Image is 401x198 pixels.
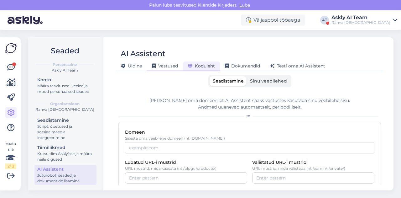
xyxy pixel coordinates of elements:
label: Domeen [125,129,145,136]
div: 2 / 3 [5,163,16,169]
div: [PERSON_NAME] oma domeen, et AI Assistent saaks vastustes kasutada sinu veebilehe sisu. Andmed uu... [118,97,381,110]
div: Seadistamine [37,117,94,124]
div: AT [320,16,329,24]
p: URL mustrid, mida kaasata (nt /blog/, /products/) [125,166,247,171]
a: AI AssistentJuturoboti seaded ja dokumentide lisamine [34,165,96,185]
div: Script, õpetused ja sotsiaalmeedia integreerimine [37,124,94,141]
div: Väljaspool tööaega [241,14,305,26]
div: Vaata siia [5,141,16,169]
div: Juturoboti seaded ja dokumentide lisamine [37,173,94,184]
div: Rahva [DEMOGRAPHIC_DATA] [33,107,96,112]
label: Lubatud URL-i mustrid [125,159,176,166]
div: Määra teavitused, keeled ja muud personaalsed seaded [37,83,94,94]
div: Konto [37,77,94,83]
h2: Seaded [33,45,96,57]
input: Enter pattern [256,174,370,181]
span: Seadistamine [213,78,244,84]
span: Vastused [152,63,178,69]
span: Sinu veebilehed [250,78,287,84]
span: Koduleht [188,63,215,69]
span: Dokumendid [225,63,260,69]
p: URL mustrid, mida välistada (nt /admin/, /private/) [252,166,374,171]
a: KontoMäära teavitused, keeled ja muud personaalsed seaded [34,76,96,95]
div: AI Assistent [37,166,94,173]
div: Tiimiliikmed [37,144,94,151]
b: Personaalne [53,62,77,67]
span: Luba [237,2,252,8]
p: Sisesta oma veebilehe domeen (nt [DOMAIN_NAME]) [125,136,374,141]
div: AI Assistent [121,48,165,60]
div: Rahva [DEMOGRAPHIC_DATA] [331,20,390,25]
label: Välistatud URL-i mustrid [252,159,307,166]
b: Organisatsioon [50,101,80,107]
span: Testi oma AI Assistent [270,63,325,69]
a: TiimiliikmedKutsu tiim Askly'sse ja määra neile õigused [34,143,96,163]
span: Üldine [121,63,142,69]
a: SeadistamineScript, õpetused ja sotsiaalmeedia integreerimine [34,116,96,142]
input: Enter pattern [129,174,243,181]
img: Askly Logo [5,42,17,54]
div: Kutsu tiim Askly'sse ja määra neile õigused [37,151,94,162]
div: Askly AI Team [33,67,96,73]
div: Askly AI Team [331,15,390,20]
a: Askly AI TeamRahva [DEMOGRAPHIC_DATA] [331,15,397,25]
input: example.com [125,142,374,153]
